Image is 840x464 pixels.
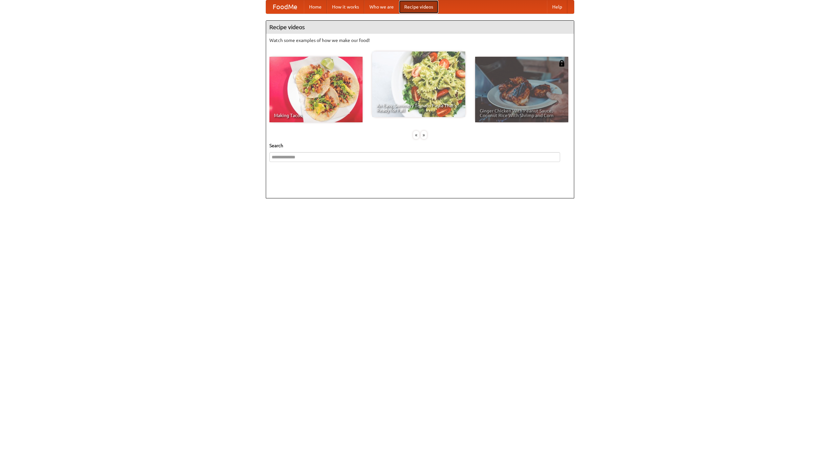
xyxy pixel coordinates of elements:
a: Making Tacos [269,57,363,122]
a: Who we are [364,0,399,13]
a: An Easy, Summery Tomato Pasta That's Ready for Fall [372,51,465,117]
a: Help [547,0,567,13]
span: Making Tacos [274,113,358,118]
h4: Recipe videos [266,21,574,34]
p: Watch some examples of how we make our food! [269,37,571,44]
a: Home [304,0,327,13]
div: « [413,131,419,139]
img: 483408.png [558,60,565,67]
span: An Easy, Summery Tomato Pasta That's Ready for Fall [377,103,461,112]
h5: Search [269,142,571,149]
div: » [421,131,427,139]
a: FoodMe [266,0,304,13]
a: How it works [327,0,364,13]
a: Recipe videos [399,0,438,13]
